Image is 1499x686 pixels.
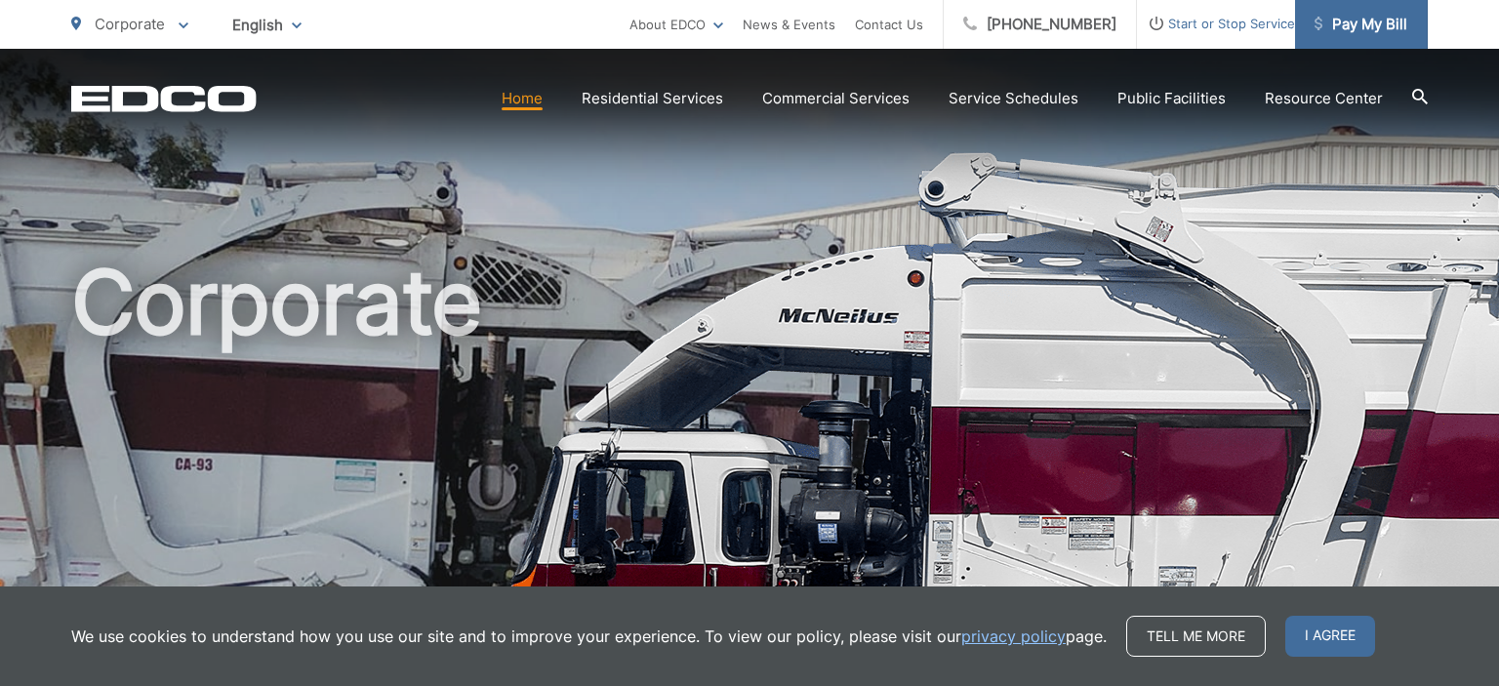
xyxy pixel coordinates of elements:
a: privacy policy [961,625,1066,648]
a: Resource Center [1265,87,1383,110]
a: Residential Services [582,87,723,110]
span: Corporate [95,15,165,33]
a: About EDCO [629,13,723,36]
a: EDCD logo. Return to the homepage. [71,85,257,112]
a: News & Events [743,13,835,36]
span: I agree [1285,616,1375,657]
a: Contact Us [855,13,923,36]
a: Home [502,87,543,110]
span: English [218,8,316,42]
a: Service Schedules [949,87,1078,110]
a: Public Facilities [1117,87,1226,110]
span: Pay My Bill [1315,13,1407,36]
p: We use cookies to understand how you use our site and to improve your experience. To view our pol... [71,625,1107,648]
a: Commercial Services [762,87,910,110]
a: Tell me more [1126,616,1266,657]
